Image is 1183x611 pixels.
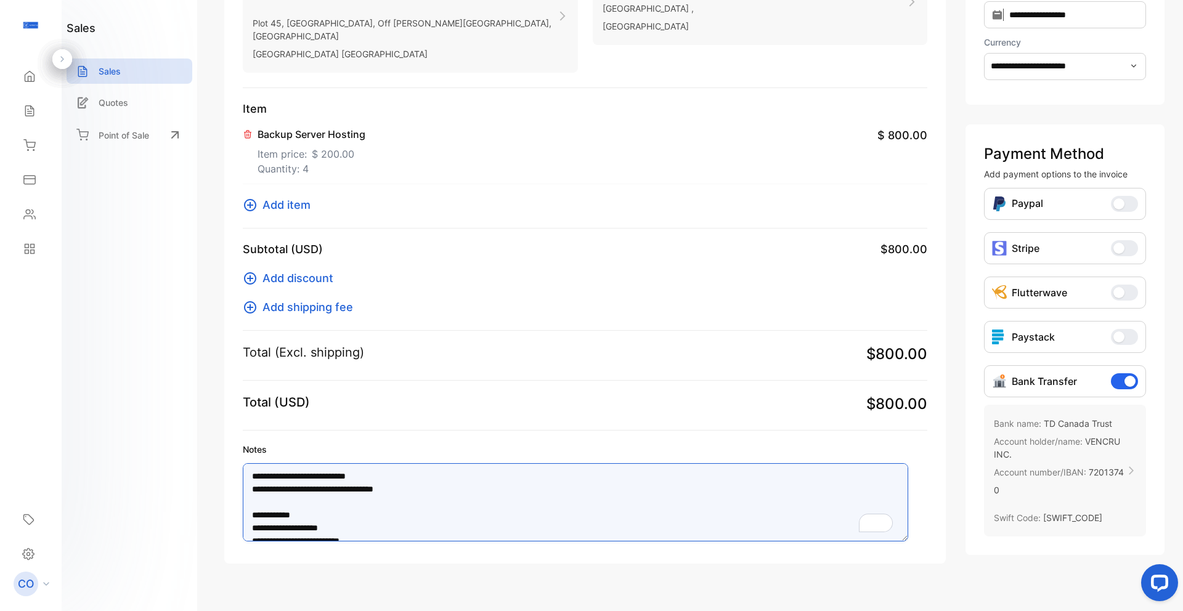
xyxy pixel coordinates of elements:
span: $800.00 [866,393,927,415]
textarea: To enrich screen reader interactions, please activate Accessibility in Grammarly extension settings [243,463,908,541]
p: Item price: [258,142,365,161]
a: Point of Sale [67,121,192,148]
iframe: LiveChat chat widget [1131,559,1183,611]
p: Subtotal (USD) [243,241,323,257]
a: Sales [67,59,192,84]
label: Notes [243,443,927,456]
button: Add shipping fee [243,299,360,315]
p: [GEOGRAPHIC_DATA] [GEOGRAPHIC_DATA] [253,45,557,63]
span: 7201374 [1089,467,1124,477]
h1: sales [67,20,96,36]
img: Icon [992,196,1007,212]
label: Currency [984,36,1146,49]
button: Add discount [243,270,341,286]
p: [GEOGRAPHIC_DATA] [603,17,907,35]
p: Total (Excl. shipping) [243,343,364,362]
span: Swift Code: [994,512,1041,523]
p: Quantity: 4 [258,161,365,176]
span: Account number/IBAN: [994,467,1086,477]
img: Icon [992,374,1007,389]
span: $ 800.00 [877,127,927,144]
span: VENCRU INC. [994,436,1120,459]
p: Item [243,100,927,117]
p: Flutterwave [1012,285,1067,300]
span: Add item [262,196,311,213]
img: icon [992,330,1007,344]
p: Stripe [1012,241,1039,256]
p: Payment Method [984,143,1146,165]
img: Icon [992,285,1007,300]
span: Add shipping fee [262,299,353,315]
p: 0 [994,481,1126,499]
img: logo [22,16,40,34]
p: Quotes [99,96,128,109]
button: Add item [243,196,318,213]
span: Add discount [262,270,333,286]
p: Plot 45, [GEOGRAPHIC_DATA], Off [PERSON_NAME][GEOGRAPHIC_DATA], [GEOGRAPHIC_DATA] [253,14,557,45]
a: Quotes [67,90,192,115]
p: CO [18,576,34,592]
p: Paystack [1012,330,1055,344]
p: Sales [99,65,121,78]
p: Bank Transfer [1012,374,1077,389]
p: Backup Server Hosting [258,127,365,142]
p: Point of Sale [99,129,149,142]
span: [SWIFT_CODE] [1043,512,1102,523]
span: TD Canada Trust [1044,418,1112,429]
span: $800.00 [880,241,927,257]
img: icon [992,241,1007,256]
p: Paypal [1012,196,1043,212]
span: Account holder/name: [994,436,1083,447]
p: Add payment options to the invoice [984,168,1146,180]
p: Total (USD) [243,393,310,411]
span: $800.00 [866,343,927,365]
span: Bank name: [994,418,1041,429]
span: $ 200.00 [312,147,354,161]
